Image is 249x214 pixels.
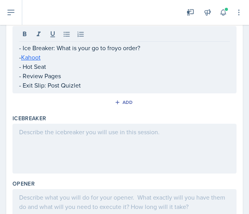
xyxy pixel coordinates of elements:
[19,62,230,71] p: - Hot Seat
[116,99,133,105] div: Add
[21,53,41,61] a: Kahoot
[112,96,137,108] button: Add
[19,81,230,90] p: - Exit Slip: Post Quizlet
[12,180,35,188] label: Opener
[19,53,230,62] p: -
[19,43,230,53] p: - Ice Breaker: What is your go to froyo order?
[12,114,46,122] label: Icebreaker
[19,71,230,81] p: - Review Pages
